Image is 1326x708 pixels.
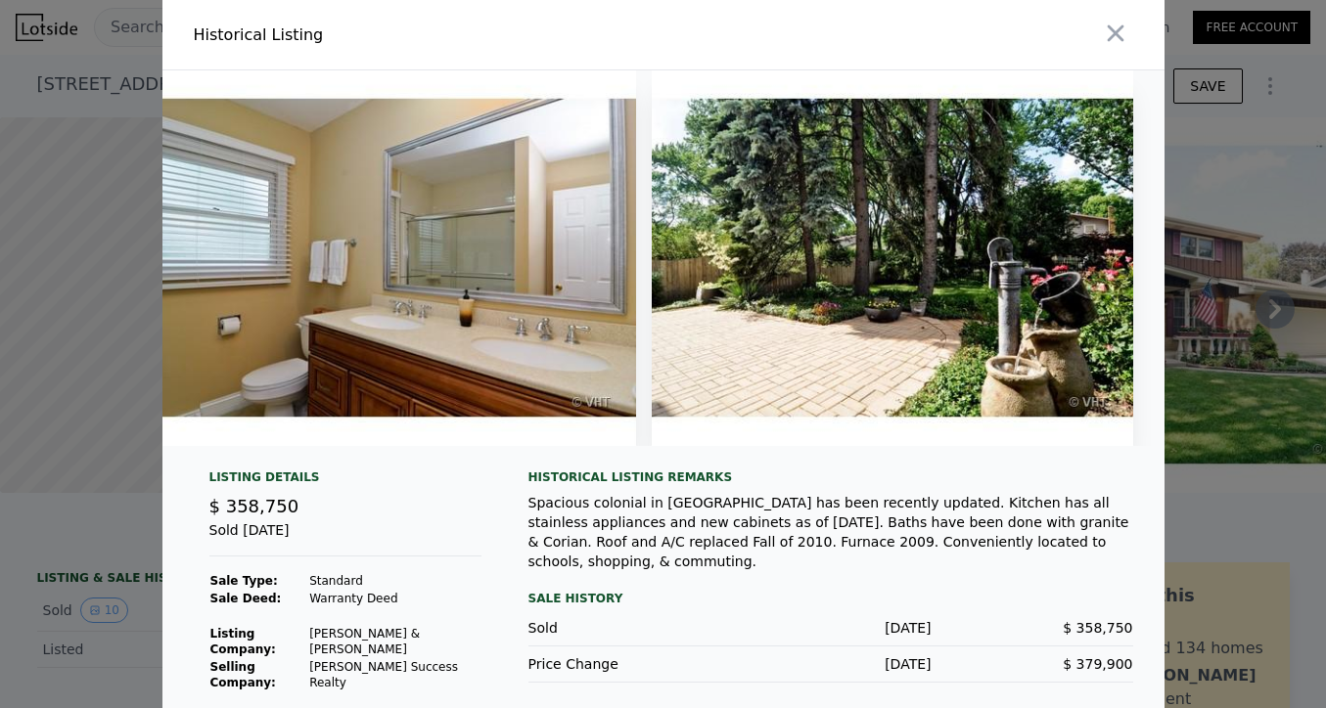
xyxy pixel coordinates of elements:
td: Warranty Deed [308,590,480,607]
img: Property Img [156,70,637,446]
div: [DATE] [730,654,932,674]
td: [PERSON_NAME] Success Realty [308,658,480,691]
div: Listing Details [209,469,481,493]
div: Sale History [528,587,1133,610]
span: $ 358,750 [209,496,299,516]
img: Property Img [652,70,1133,446]
div: Sold [528,618,730,638]
span: $ 358,750 [1063,620,1132,636]
div: Spacious colonial in [GEOGRAPHIC_DATA] has been recently updated. Kitchen has all stainless appli... [528,493,1133,571]
td: [PERSON_NAME] & [PERSON_NAME] [308,625,480,658]
div: Price Change [528,654,730,674]
div: Sold [DATE] [209,520,481,556]
div: Historical Listing remarks [528,469,1133,485]
strong: Sale Type: [210,574,278,588]
strong: Listing Company: [210,627,276,656]
span: $ 379,900 [1063,656,1132,672]
strong: Selling Company: [210,660,276,689]
strong: Sale Deed: [210,592,282,605]
div: [DATE] [730,618,932,638]
td: Standard [308,572,480,590]
div: Historical Listing [194,23,656,47]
